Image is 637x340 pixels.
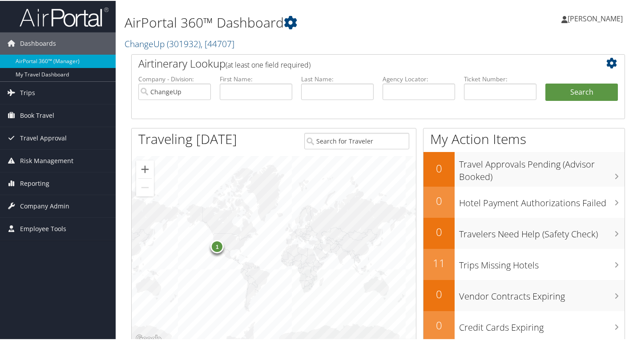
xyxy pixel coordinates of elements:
h3: Vendor Contracts Expiring [459,285,625,302]
span: Employee Tools [20,217,66,239]
a: 0Vendor Contracts Expiring [423,279,625,310]
label: Agency Locator: [383,74,455,83]
h2: 11 [423,255,455,270]
span: [PERSON_NAME] [568,13,623,23]
span: Reporting [20,172,49,194]
span: , [ 44707 ] [201,37,234,49]
h3: Travelers Need Help (Safety Check) [459,223,625,240]
h2: 0 [423,192,455,208]
button: Zoom out [136,178,154,196]
label: Ticket Number: [464,74,536,83]
span: Company Admin [20,194,69,216]
h3: Trips Missing Hotels [459,254,625,271]
h2: 0 [423,286,455,301]
span: Book Travel [20,104,54,126]
a: 0Travel Approvals Pending (Advisor Booked) [423,151,625,185]
input: Search for Traveler [304,132,409,148]
span: ( 301932 ) [167,37,201,49]
h2: 0 [423,224,455,239]
label: First Name: [220,74,292,83]
button: Zoom in [136,160,154,177]
h1: AirPortal 360™ Dashboard [125,12,463,31]
div: 1 [210,239,224,252]
span: (at least one field required) [226,59,310,69]
h3: Travel Approvals Pending (Advisor Booked) [459,153,625,182]
img: airportal-logo.png [20,6,109,27]
h1: My Action Items [423,129,625,148]
h1: Traveling [DATE] [138,129,237,148]
a: 0Travelers Need Help (Safety Check) [423,217,625,248]
h2: 0 [423,317,455,332]
span: Travel Approval [20,126,67,148]
a: 11Trips Missing Hotels [423,248,625,279]
label: Last Name: [301,74,374,83]
a: 0Hotel Payment Authorizations Failed [423,186,625,217]
h2: Airtinerary Lookup [138,55,577,70]
a: ChangeUp [125,37,234,49]
h3: Hotel Payment Authorizations Failed [459,192,625,208]
h2: 0 [423,160,455,175]
label: Company - Division: [138,74,211,83]
h3: Credit Cards Expiring [459,316,625,333]
span: Dashboards [20,32,56,54]
button: Search [545,83,618,100]
span: Trips [20,81,35,103]
span: Risk Management [20,149,73,171]
a: [PERSON_NAME] [561,4,632,31]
